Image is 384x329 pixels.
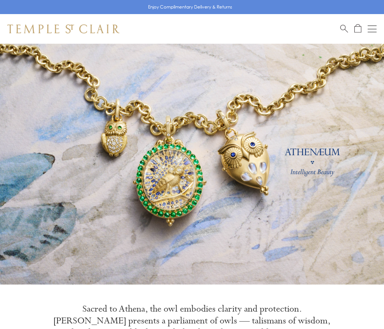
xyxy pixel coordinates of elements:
p: Enjoy Complimentary Delivery & Returns [148,3,232,11]
a: Search [340,24,348,33]
a: Open Shopping Bag [354,24,361,33]
img: Temple St. Clair [7,24,119,33]
button: Open navigation [368,24,377,33]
